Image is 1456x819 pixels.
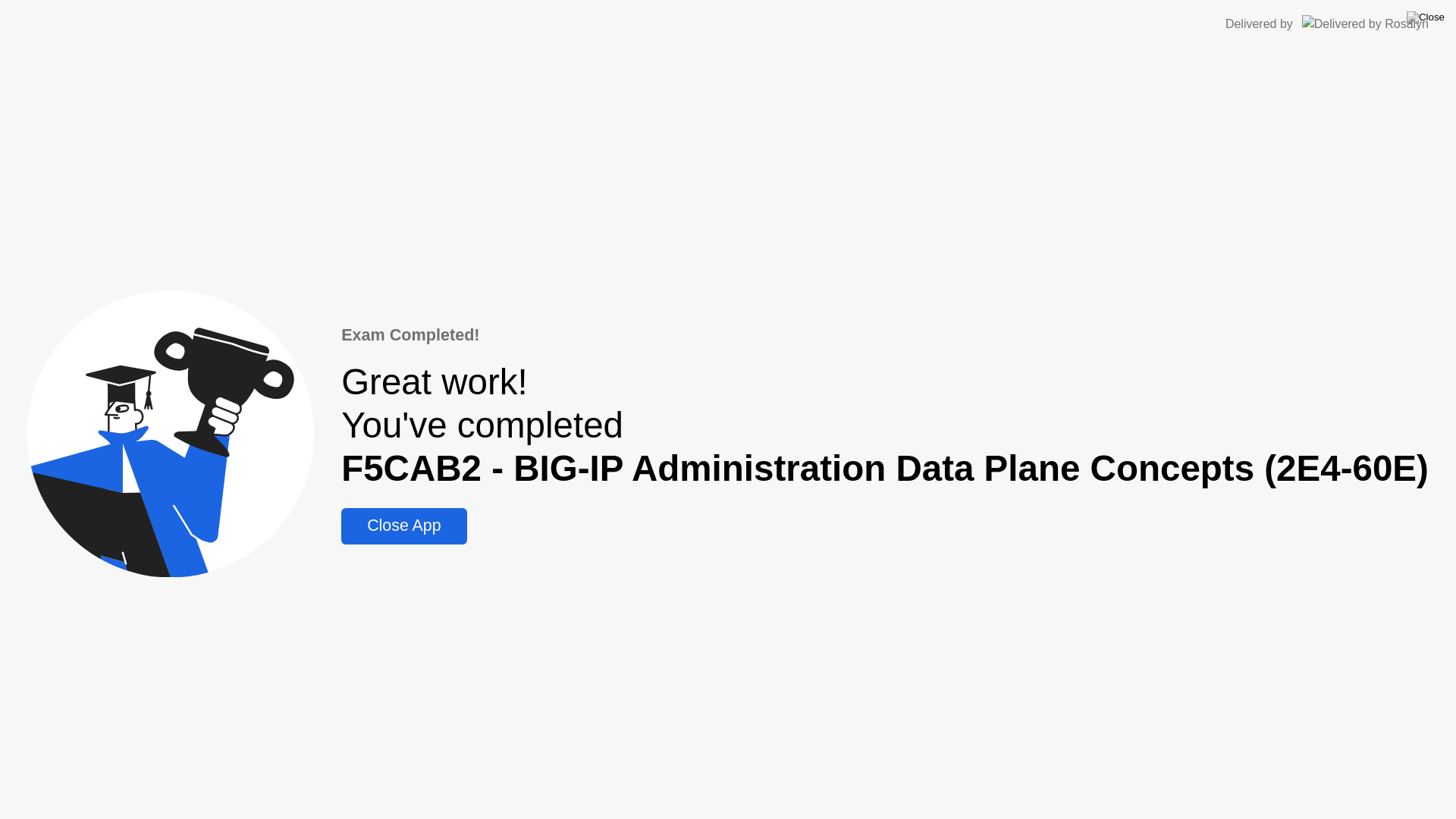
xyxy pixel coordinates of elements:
img: Delivered by Rosalyn [1302,15,1429,33]
div: Great work! You've completed [341,360,1429,490]
div: Delivered by [1225,15,1293,33]
button: Close App [341,508,466,544]
div: Exam Completed! [341,323,1429,347]
div: Close App [346,516,462,535]
img: Close [1407,11,1445,24]
b: F5CAB2 - BIG-IP Administration Data Plane Concepts (2E4-60E) [341,448,1429,488]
